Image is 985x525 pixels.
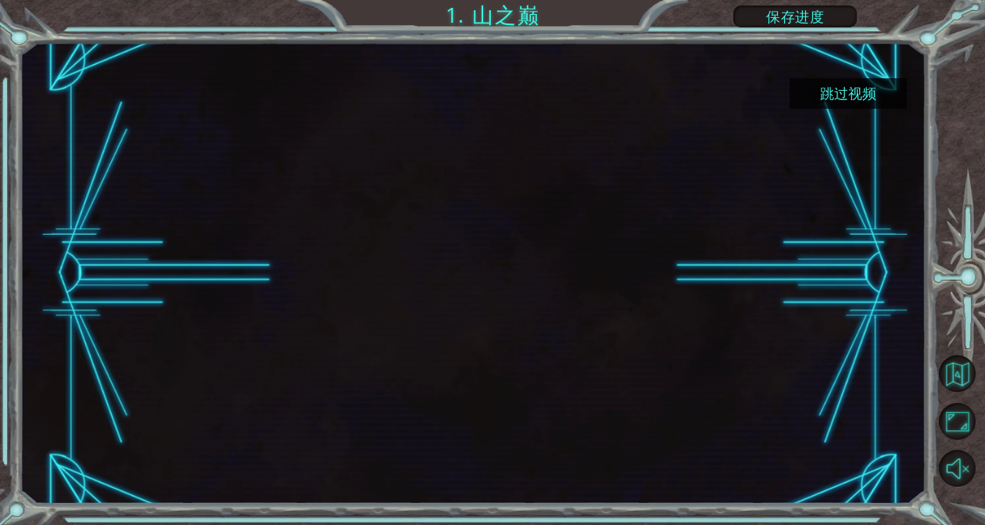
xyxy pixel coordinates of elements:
button: 保存进度 [733,5,857,27]
button: 开启音效 [939,450,976,487]
button: 跳过视频 [790,78,907,109]
span: 保存进度 [766,9,823,25]
button: 全屏模式 [939,403,976,440]
button: 回到地图 [939,355,976,392]
a: 回到地图 [940,351,985,397]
